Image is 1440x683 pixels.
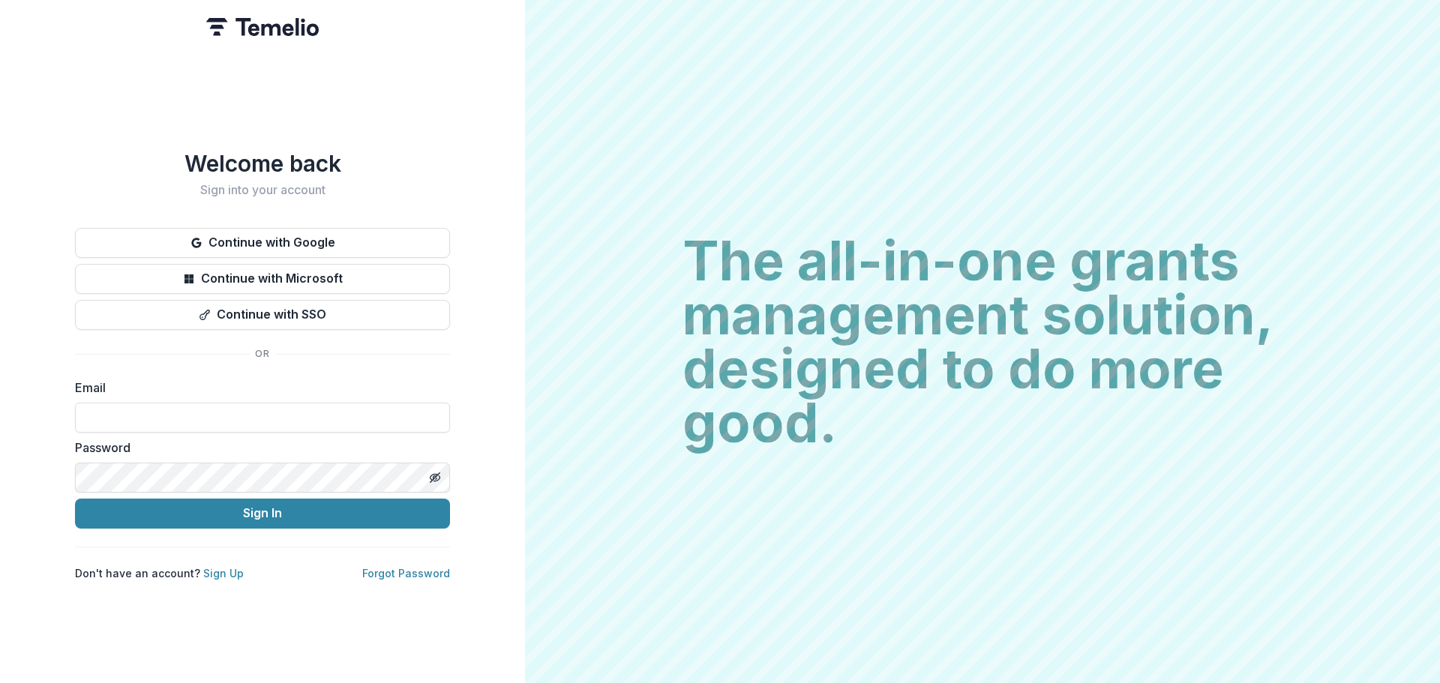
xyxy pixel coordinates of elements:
p: Don't have an account? [75,565,244,581]
h1: Welcome back [75,150,450,177]
button: Continue with Google [75,228,450,258]
label: Password [75,439,441,457]
button: Continue with Microsoft [75,264,450,294]
button: Sign In [75,499,450,529]
button: Toggle password visibility [423,466,447,490]
a: Forgot Password [362,567,450,580]
label: Email [75,379,441,397]
img: Temelio [206,18,319,36]
h2: Sign into your account [75,183,450,197]
a: Sign Up [203,567,244,580]
button: Continue with SSO [75,300,450,330]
